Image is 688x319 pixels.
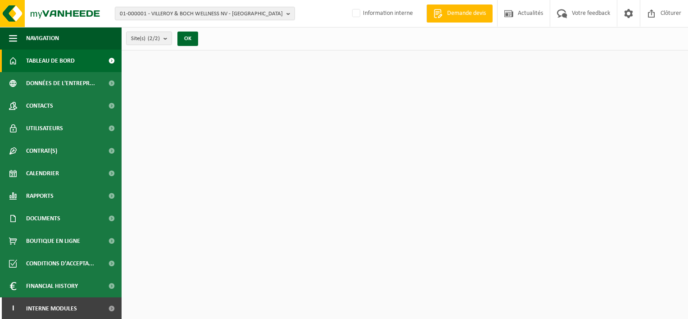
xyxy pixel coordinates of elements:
[26,140,57,162] span: Contrat(s)
[445,9,488,18] span: Demande devis
[26,95,53,117] span: Contacts
[26,185,54,207] span: Rapports
[26,117,63,140] span: Utilisateurs
[26,252,94,275] span: Conditions d'accepta...
[426,5,493,23] a: Demande devis
[26,230,80,252] span: Boutique en ligne
[26,50,75,72] span: Tableau de bord
[148,36,160,41] count: (2/2)
[350,7,413,20] label: Information interne
[26,72,95,95] span: Données de l'entrepr...
[126,32,172,45] button: Site(s)(2/2)
[26,27,59,50] span: Navigation
[115,7,295,20] button: 01-000001 - VILLEROY & BOCH WELLNESS NV - [GEOGRAPHIC_DATA]
[26,207,60,230] span: Documents
[120,7,283,21] span: 01-000001 - VILLEROY & BOCH WELLNESS NV - [GEOGRAPHIC_DATA]
[131,32,160,46] span: Site(s)
[26,162,59,185] span: Calendrier
[177,32,198,46] button: OK
[26,275,78,297] span: Financial History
